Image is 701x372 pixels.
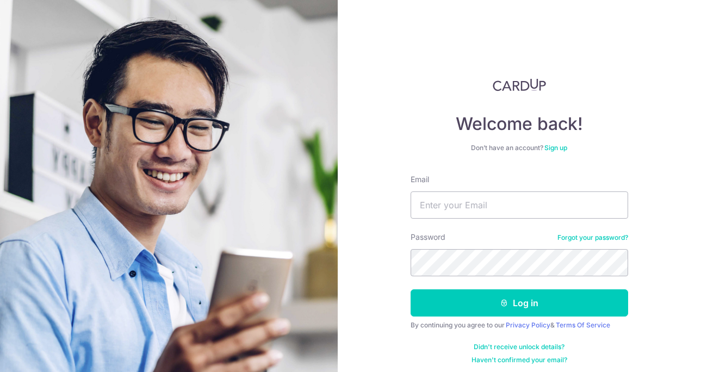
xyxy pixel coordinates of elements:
a: Forgot your password? [557,233,628,242]
div: Don’t have an account? [411,144,628,152]
img: CardUp Logo [493,78,546,91]
a: Sign up [544,144,567,152]
label: Password [411,232,445,243]
div: By continuing you agree to our & [411,321,628,330]
a: Terms Of Service [556,321,610,329]
label: Email [411,174,429,185]
a: Didn't receive unlock details? [474,343,564,351]
input: Enter your Email [411,191,628,219]
a: Haven't confirmed your email? [472,356,567,364]
h4: Welcome back! [411,113,628,135]
a: Privacy Policy [506,321,550,329]
button: Log in [411,289,628,317]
